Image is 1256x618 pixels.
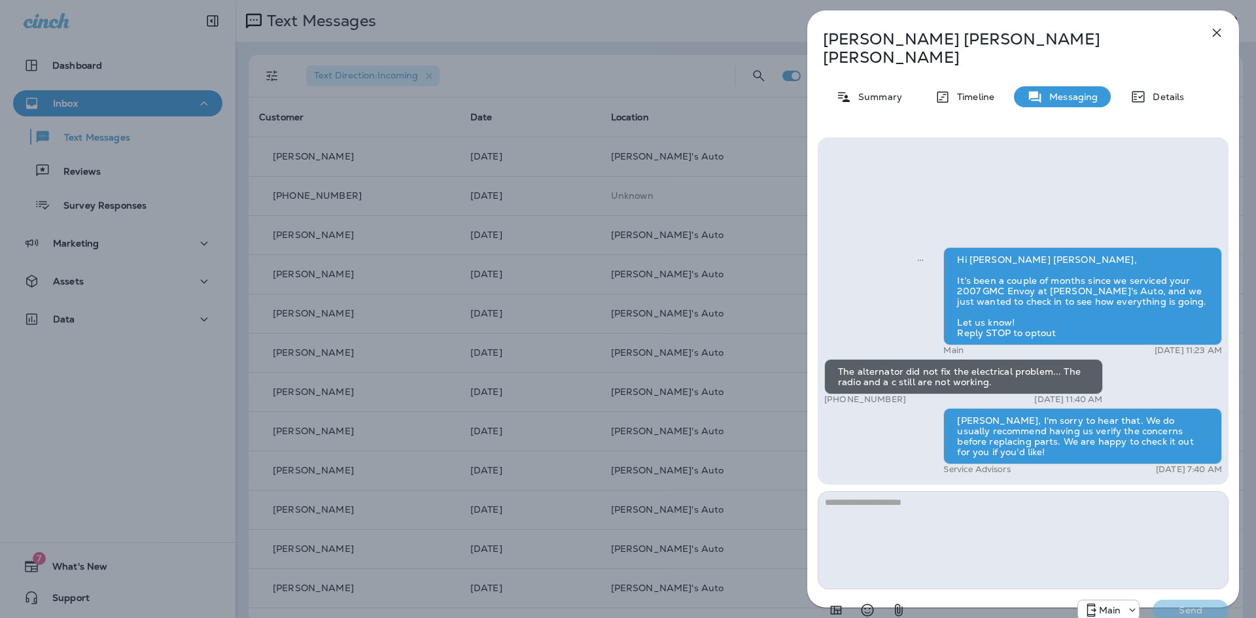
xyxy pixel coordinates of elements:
p: Messaging [1043,92,1098,102]
p: [DATE] 11:23 AM [1155,345,1222,356]
p: Summary [852,92,902,102]
div: [PERSON_NAME], I'm sorry to hear that. We do usually recommend having us verify the concerns befo... [943,408,1222,464]
p: Main [1099,605,1121,615]
p: [DATE] 7:40 AM [1156,464,1222,475]
div: The alternator did not fix the electrical problem... The radio and a c still are not working. [824,359,1103,394]
p: [DATE] 11:40 AM [1034,394,1102,405]
p: Timeline [951,92,994,102]
p: Details [1146,92,1184,102]
p: Service Advisors [943,464,1010,475]
p: [PHONE_NUMBER] [824,394,906,405]
div: Hi [PERSON_NAME] [PERSON_NAME], It’s been a couple of months since we serviced your 2007 GMC Envo... [943,247,1222,345]
div: +1 (941) 231-4423 [1078,602,1140,618]
p: [PERSON_NAME] [PERSON_NAME] [PERSON_NAME] [823,30,1180,67]
p: Main [943,345,964,356]
span: Sent [917,253,924,265]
